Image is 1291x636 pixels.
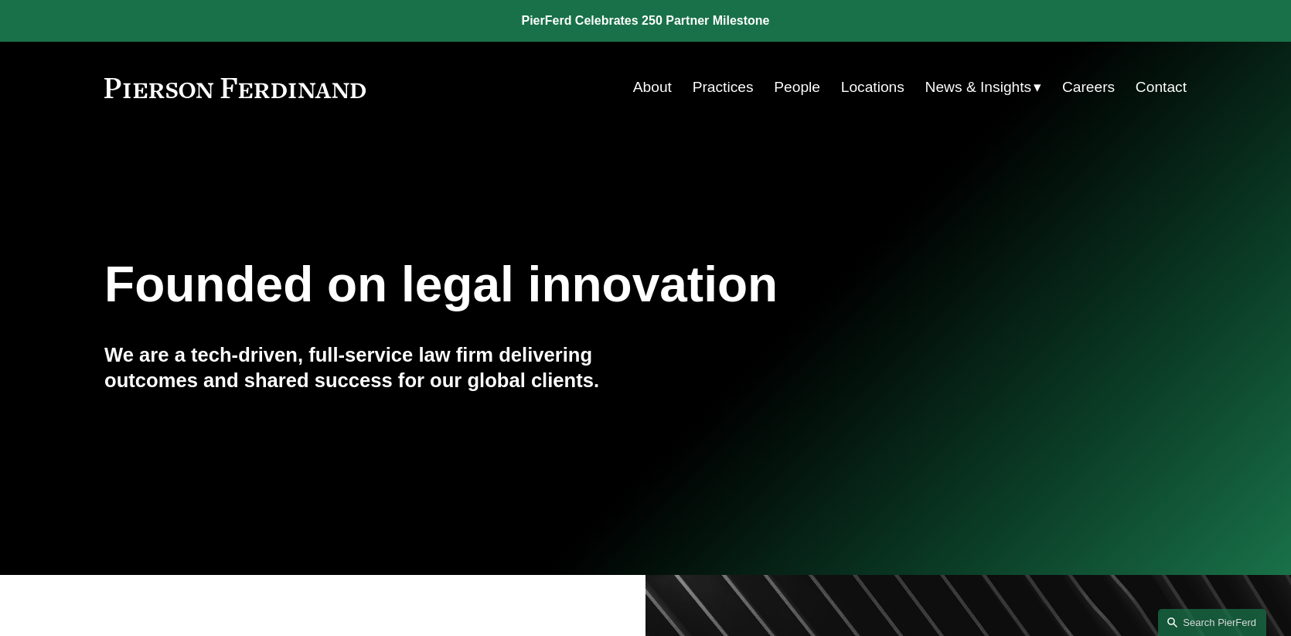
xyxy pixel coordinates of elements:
a: About [633,73,672,102]
a: Search this site [1158,609,1266,636]
h4: We are a tech-driven, full-service law firm delivering outcomes and shared success for our global... [104,342,645,393]
a: Locations [841,73,904,102]
a: folder dropdown [925,73,1042,102]
a: Contact [1136,73,1187,102]
span: News & Insights [925,74,1032,101]
h1: Founded on legal innovation [104,257,1007,313]
a: Careers [1062,73,1115,102]
a: People [774,73,820,102]
a: Practices [693,73,754,102]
